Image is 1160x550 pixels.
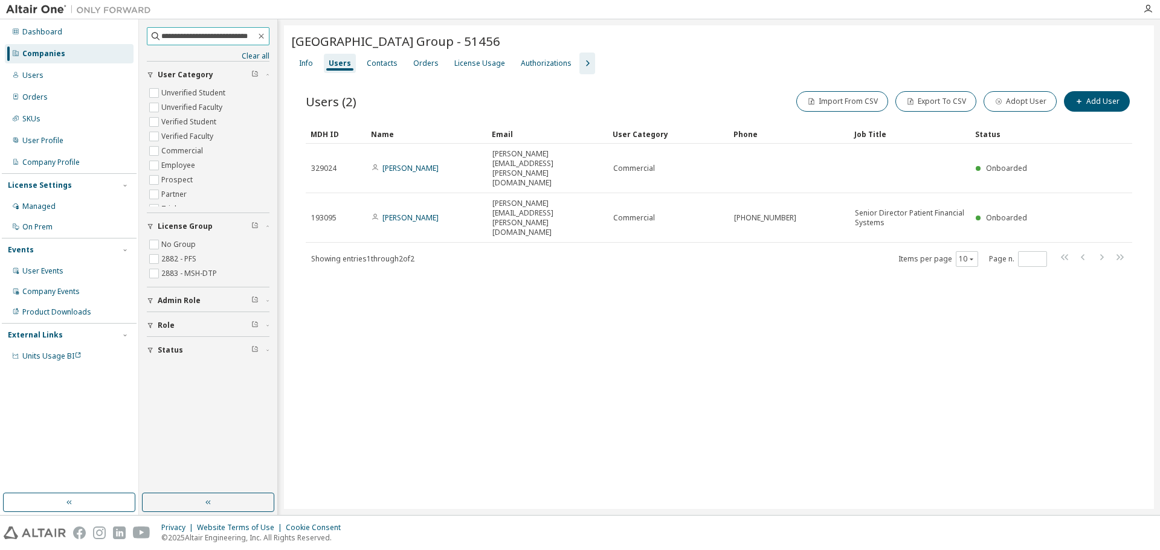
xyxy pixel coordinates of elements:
div: Status [975,124,1060,144]
div: Email [492,124,603,144]
div: Product Downloads [22,307,91,317]
div: Name [371,124,482,144]
label: 2882 - PFS [161,252,199,266]
span: License Group [158,222,213,231]
div: License Settings [8,181,72,190]
button: License Group [147,213,269,240]
div: User Profile [22,136,63,145]
div: Info [299,59,313,68]
span: Units Usage BI [22,351,82,361]
div: SKUs [22,114,40,124]
button: Role [147,312,269,339]
span: Commercial [613,164,655,173]
span: Admin Role [158,296,201,305]
button: User Category [147,62,269,88]
label: 2883 - MSH-DTP [161,266,219,281]
div: On Prem [22,222,53,232]
label: Commercial [161,144,205,158]
div: Dashboard [22,27,62,37]
div: Companies [22,49,65,59]
span: User Category [158,70,213,80]
span: Onboarded [986,163,1027,173]
button: Add User [1064,91,1130,112]
span: Clear filter [251,296,259,305]
label: Trial [161,202,179,216]
div: Company Events [22,287,80,296]
span: Users (2) [306,93,356,110]
img: instagram.svg [93,526,106,539]
span: Onboarded [986,213,1027,223]
label: Unverified Student [161,86,228,100]
label: Partner [161,187,189,202]
img: altair_logo.svg [4,526,66,539]
span: [GEOGRAPHIC_DATA] Group - 51456 [291,33,500,50]
span: Page n. [989,251,1047,267]
span: Clear filter [251,222,259,231]
button: Status [147,337,269,363]
label: Verified Faculty [161,129,216,144]
label: Verified Student [161,115,219,129]
div: External Links [8,330,63,340]
label: Prospect [161,173,195,187]
div: User Category [613,124,724,144]
span: Clear filter [251,345,259,355]
a: [PERSON_NAME] [382,213,439,223]
img: linkedin.svg [113,526,126,539]
div: Users [329,59,351,68]
label: Employee [161,158,198,173]
span: Commercial [613,213,655,223]
a: [PERSON_NAME] [382,163,439,173]
div: Orders [22,92,48,102]
span: [PHONE_NUMBER] [734,213,796,223]
button: Adopt User [984,91,1057,112]
div: Phone [733,124,845,144]
button: Export To CSV [895,91,976,112]
span: Clear filter [251,321,259,330]
div: Cookie Consent [286,523,348,532]
img: Altair One [6,4,157,16]
img: youtube.svg [133,526,150,539]
div: Job Title [854,124,965,144]
div: Orders [413,59,439,68]
div: Privacy [161,523,197,532]
span: [PERSON_NAME][EMAIL_ADDRESS][PERSON_NAME][DOMAIN_NAME] [492,149,602,188]
span: Status [158,345,183,355]
span: 329024 [311,164,337,173]
div: Events [8,245,34,255]
span: Senior Director Patient Financial Systems [855,208,965,228]
div: License Usage [454,59,505,68]
div: User Events [22,266,63,276]
div: MDH ID [311,124,361,144]
button: Import From CSV [796,91,888,112]
div: Website Terms of Use [197,523,286,532]
span: Showing entries 1 through 2 of 2 [311,254,414,264]
label: Unverified Faculty [161,100,225,115]
img: facebook.svg [73,526,86,539]
div: Managed [22,202,56,211]
p: © 2025 Altair Engineering, Inc. All Rights Reserved. [161,532,348,543]
span: Role [158,321,175,330]
span: 193095 [311,213,337,223]
div: Company Profile [22,158,80,167]
span: Clear filter [251,70,259,80]
button: 10 [959,254,975,264]
div: Users [22,71,43,80]
div: Contacts [367,59,398,68]
span: [PERSON_NAME][EMAIL_ADDRESS][PERSON_NAME][DOMAIN_NAME] [492,199,602,237]
button: Admin Role [147,287,269,314]
span: Items per page [898,251,978,267]
div: Authorizations [521,59,572,68]
label: No Group [161,237,198,252]
a: Clear all [147,51,269,61]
